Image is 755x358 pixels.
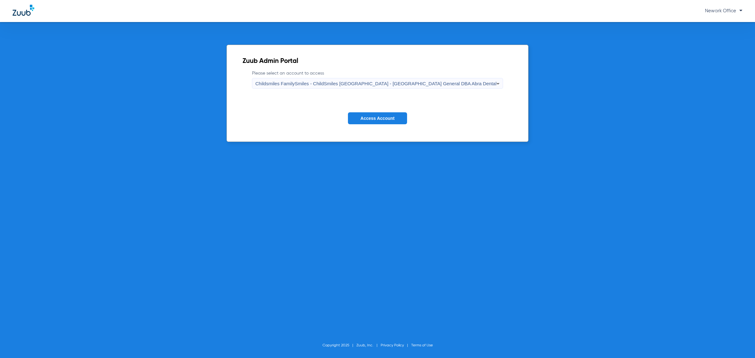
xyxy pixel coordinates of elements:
[252,70,503,89] label: Please select an account to access
[255,81,497,86] span: Childsmiles FamilySmiles - ChildSmiles [GEOGRAPHIC_DATA] - [GEOGRAPHIC_DATA] General DBA Abra Dental
[322,342,356,349] li: Copyright 2025
[13,5,34,16] img: Zuub Logo
[356,342,381,349] li: Zuub, Inc.
[411,344,433,347] a: Terms of Use
[705,8,742,13] span: Newark Office
[724,328,755,358] iframe: Chat Widget
[243,58,513,64] h2: Zuub Admin Portal
[381,344,404,347] a: Privacy Policy
[348,112,407,125] button: Access Account
[361,116,394,121] span: Access Account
